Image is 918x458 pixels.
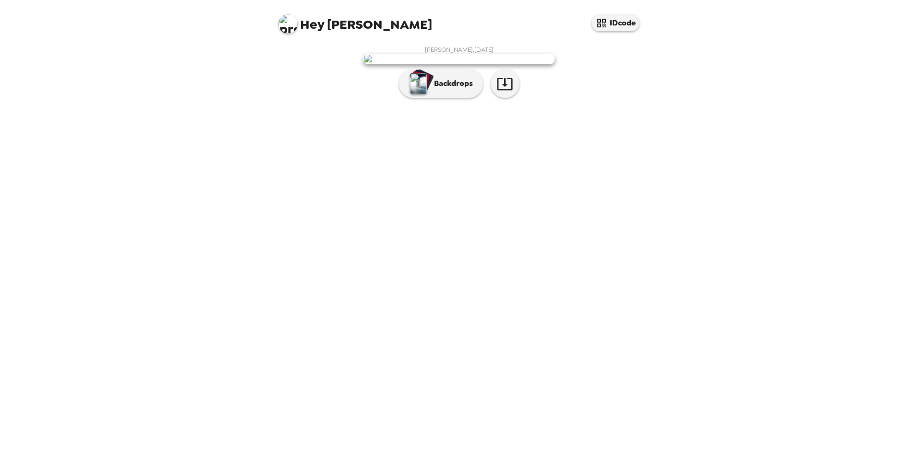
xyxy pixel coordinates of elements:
p: Backdrops [429,78,473,89]
span: [PERSON_NAME] [278,10,432,31]
img: user [363,54,555,64]
span: [PERSON_NAME] , [DATE] [425,46,494,54]
span: Hey [300,16,324,33]
button: IDcode [592,14,640,31]
img: profile pic [278,14,298,34]
button: Backdrops [399,69,483,98]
